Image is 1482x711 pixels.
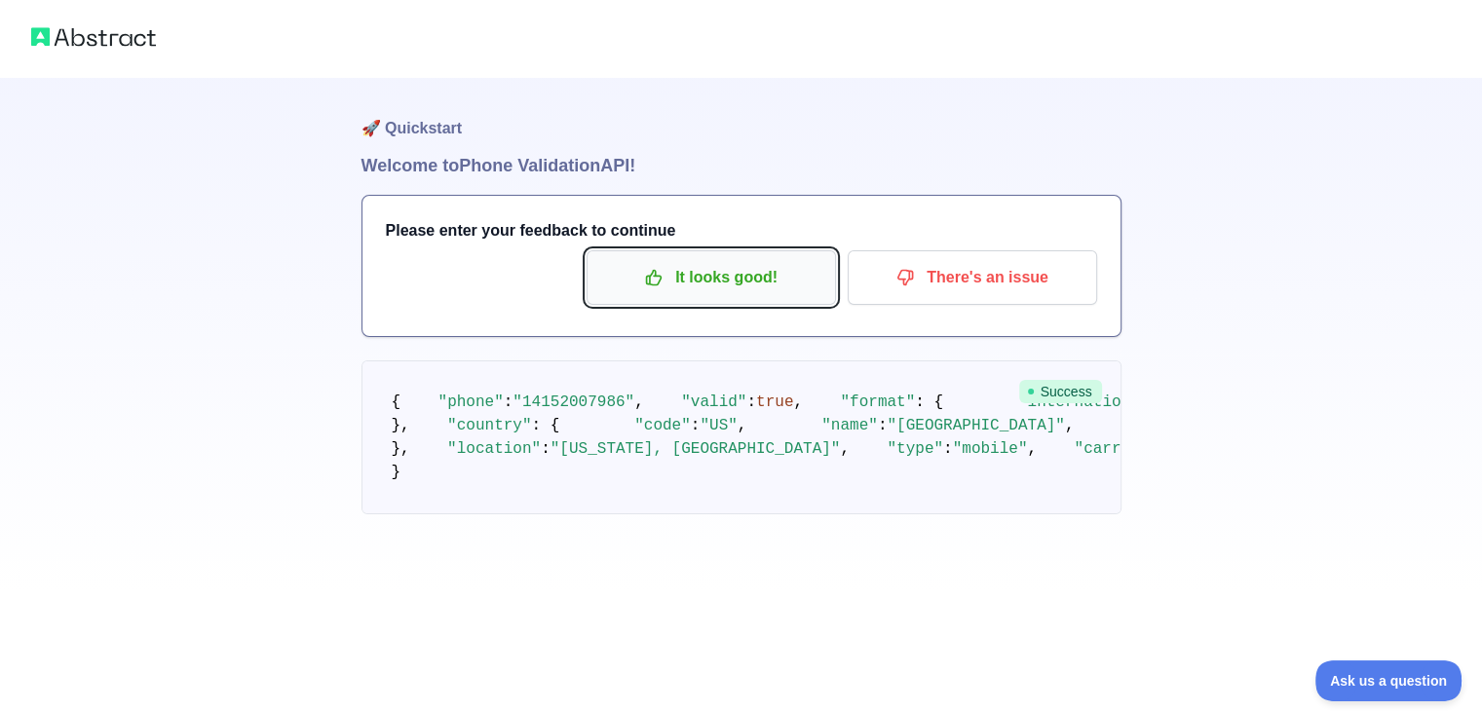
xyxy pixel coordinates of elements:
span: : { [532,417,560,434]
span: "international" [1018,393,1159,411]
button: There's an issue [848,250,1097,305]
span: "[US_STATE], [GEOGRAPHIC_DATA]" [551,440,841,458]
span: , [634,393,644,411]
span: , [738,417,747,434]
span: "location" [447,440,541,458]
h3: Please enter your feedback to continue [386,219,1097,243]
span: "14152007986" [513,393,634,411]
span: "US" [700,417,737,434]
span: true [756,393,793,411]
p: It looks good! [601,261,821,294]
span: "[GEOGRAPHIC_DATA]" [887,417,1064,434]
iframe: Toggle Customer Support [1315,660,1463,701]
span: "valid" [681,393,746,411]
span: "phone" [438,393,504,411]
span: "mobile" [953,440,1028,458]
span: { [392,393,401,411]
span: : [504,393,513,411]
span: Success [1019,380,1102,403]
span: : [943,440,953,458]
p: There's an issue [862,261,1083,294]
button: It looks good! [587,250,836,305]
span: "country" [447,417,531,434]
h1: Welcome to Phone Validation API! [361,152,1121,179]
span: "name" [821,417,878,434]
span: "carrier" [1074,440,1158,458]
span: : { [915,393,943,411]
span: "type" [887,440,943,458]
span: , [1065,417,1075,434]
span: "code" [634,417,691,434]
span: : [541,440,551,458]
span: , [793,393,803,411]
span: : [878,417,888,434]
span: , [1027,440,1037,458]
span: : [746,393,756,411]
span: , [840,440,850,458]
span: "format" [840,393,915,411]
img: Abstract logo [31,23,156,51]
span: : [691,417,701,434]
h1: 🚀 Quickstart [361,78,1121,152]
